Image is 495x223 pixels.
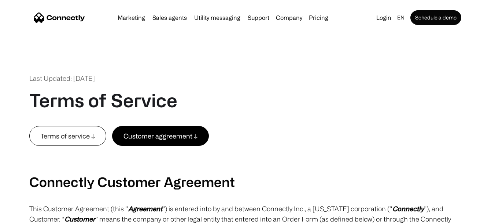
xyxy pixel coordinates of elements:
[306,15,331,21] a: Pricing
[394,12,409,23] div: en
[392,205,424,212] em: Connectly
[64,215,95,223] em: Customer
[29,160,466,170] p: ‍
[115,15,148,21] a: Marketing
[29,73,95,83] div: Last Updated: [DATE]
[41,131,95,141] div: Terms of service ↓
[7,209,44,220] aside: Language selected: English
[29,174,466,190] h2: Connectly Customer Agreement
[123,131,197,141] div: Customer aggreement ↓
[276,12,302,23] div: Company
[410,10,461,25] a: Schedule a demo
[191,15,243,21] a: Utility messaging
[245,15,272,21] a: Support
[29,146,466,156] p: ‍
[274,12,304,23] div: Company
[149,15,190,21] a: Sales agents
[397,12,405,23] div: en
[34,12,85,23] a: home
[15,210,44,220] ul: Language list
[128,205,162,212] em: Agreement
[29,89,177,111] h1: Terms of Service
[373,12,394,23] a: Login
